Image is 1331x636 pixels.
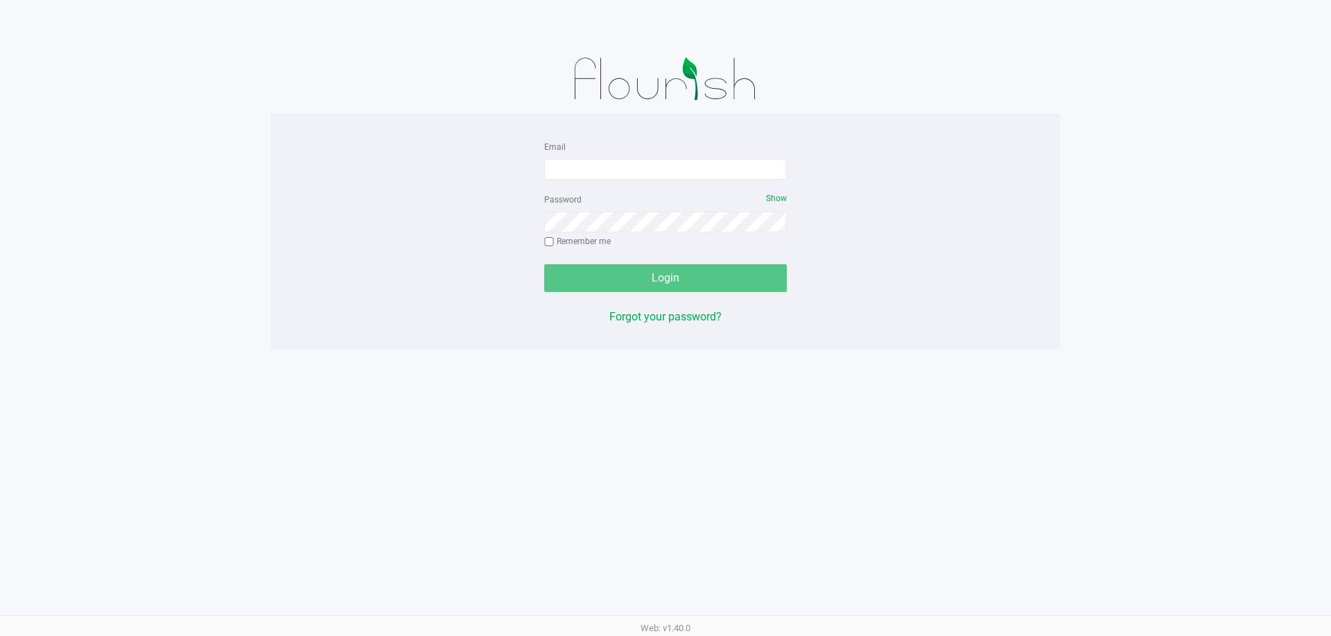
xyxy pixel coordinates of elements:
label: Password [544,194,582,206]
button: Forgot your password? [609,309,722,325]
label: Email [544,141,566,153]
span: Show [766,194,787,203]
input: Remember me [544,237,554,247]
span: Web: v1.40.0 [641,623,690,633]
label: Remember me [544,235,611,248]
